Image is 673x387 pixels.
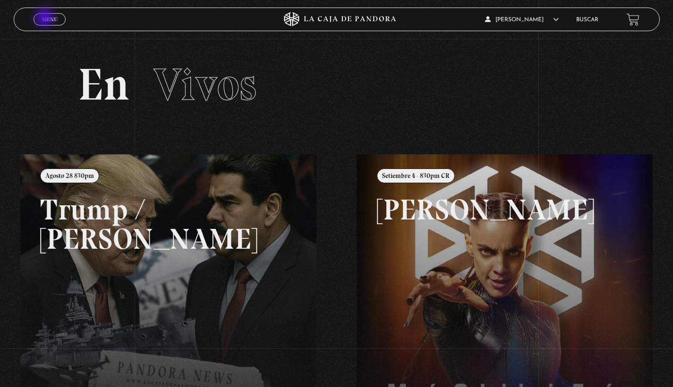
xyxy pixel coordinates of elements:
a: Buscar [576,17,598,23]
span: Menu [42,17,58,22]
h2: En [78,62,595,107]
span: Cerrar [39,25,61,31]
a: View your shopping cart [627,13,639,26]
span: [PERSON_NAME] [485,17,559,23]
span: Vivos [153,58,256,111]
